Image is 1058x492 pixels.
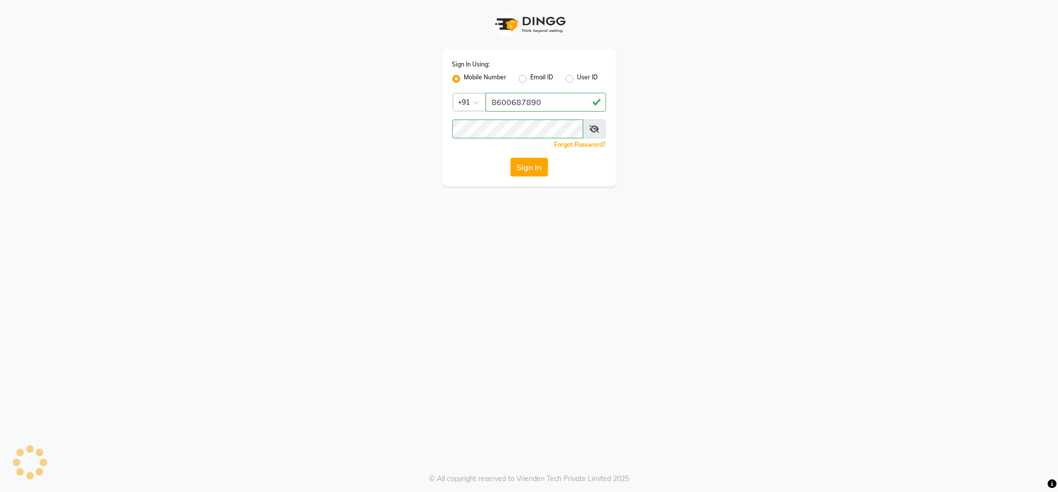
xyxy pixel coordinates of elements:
label: Sign In Using: [452,60,490,69]
img: logo1.svg [490,10,569,39]
label: Email ID [531,73,554,85]
a: Forgot Password? [555,141,606,148]
label: User ID [577,73,598,85]
input: Username [452,120,583,138]
input: Username [486,93,606,112]
button: Sign In [510,158,548,177]
label: Mobile Number [464,73,507,85]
